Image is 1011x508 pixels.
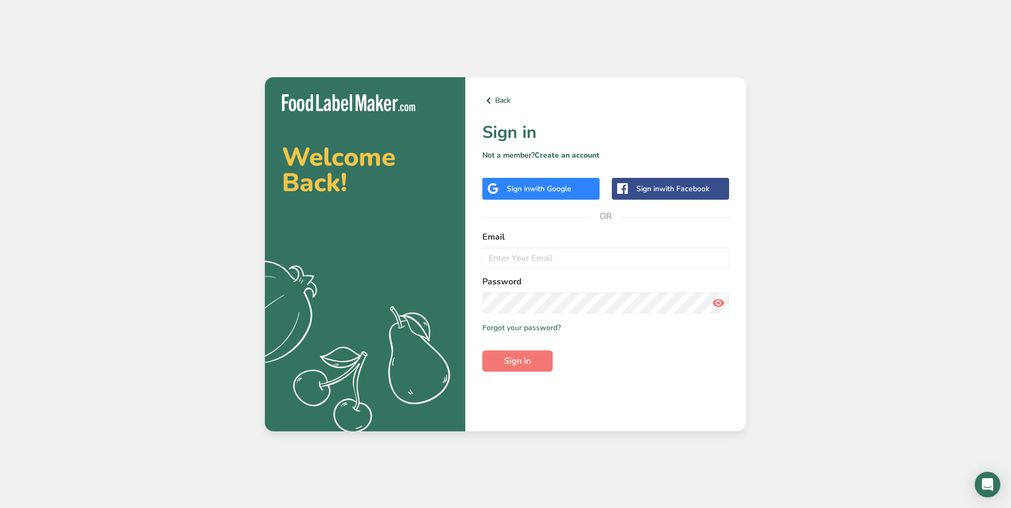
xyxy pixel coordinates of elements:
[482,248,729,269] input: Enter Your Email
[482,120,729,145] h1: Sign in
[482,94,729,107] a: Back
[482,322,561,333] a: Forgot your password?
[282,94,415,112] img: Food Label Maker
[636,183,709,194] div: Sign in
[482,231,729,243] label: Email
[507,183,571,194] div: Sign in
[482,350,553,372] button: Sign in
[975,472,1000,497] div: Open Intercom Messenger
[590,200,622,232] span: OR
[535,150,600,160] a: Create an account
[530,184,571,194] span: with Google
[659,184,709,194] span: with Facebook
[482,275,729,288] label: Password
[482,150,729,161] p: Not a member?
[504,355,531,367] span: Sign in
[282,144,448,195] h2: Welcome Back!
